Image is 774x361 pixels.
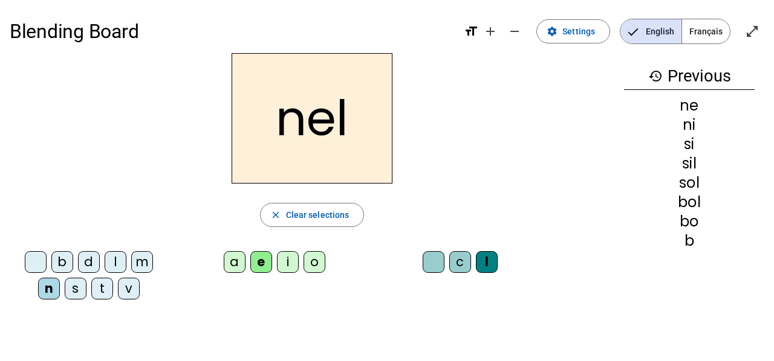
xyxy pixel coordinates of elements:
mat-icon: settings [547,26,558,37]
mat-icon: add [483,24,498,39]
mat-icon: history [648,69,663,83]
button: Increase font size [478,19,502,43]
button: Clear selections [260,203,365,227]
span: Clear selections [286,208,350,222]
mat-icon: close [270,209,281,220]
div: si [624,137,755,152]
div: i [277,251,299,273]
div: sol [624,176,755,190]
div: b [624,234,755,248]
div: o [304,251,325,273]
div: e [250,251,272,273]
h3: Previous [624,63,755,90]
div: v [118,278,140,299]
h2: nel [232,53,392,184]
div: s [65,278,86,299]
span: English [620,19,681,43]
div: ne [624,98,755,113]
div: m [131,251,153,273]
div: t [91,278,113,299]
div: bol [624,195,755,209]
span: Français [682,19,730,43]
div: l [105,251,126,273]
div: n [38,278,60,299]
div: ni [624,118,755,132]
mat-button-toggle-group: Language selection [620,19,730,44]
div: c [449,251,471,273]
div: bo [624,214,755,229]
mat-icon: open_in_full [745,24,759,39]
div: b [51,251,73,273]
div: a [224,251,246,273]
h1: Blending Board [10,12,454,51]
div: l [476,251,498,273]
mat-icon: format_size [464,24,478,39]
div: d [78,251,100,273]
mat-icon: remove [507,24,522,39]
span: Settings [562,24,595,39]
button: Enter full screen [740,19,764,43]
div: sil [624,156,755,171]
button: Settings [536,19,610,43]
button: Decrease font size [502,19,527,43]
